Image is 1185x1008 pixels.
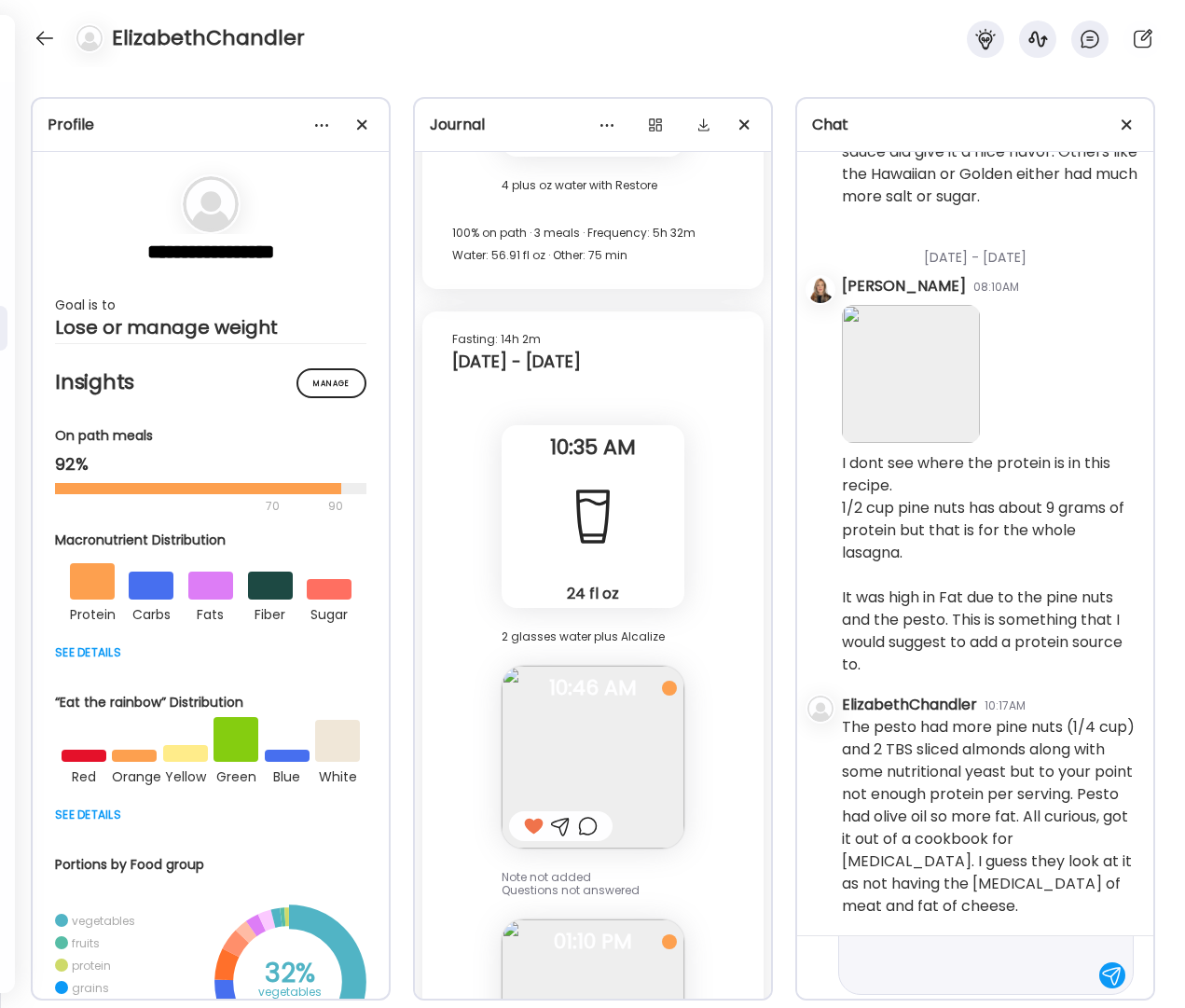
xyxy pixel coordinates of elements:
[502,666,684,849] img: images%2FLmewejLqqxYGdaZecVheXEEv6Df2%2FXVP1RDBFPu65DYRsjZFZ%2FIHvAmc0IcbVqYTNIIwBF_240
[842,226,1138,275] div: [DATE] - [DATE]
[452,351,734,373] div: [DATE] - [DATE]
[842,305,980,443] img: images%2FLmewejLqqxYGdaZecVheXEEv6Df2%2FoqTyqETEmoDg8Py74L22%2FZiWwG9GXzShtHbA05Y7F_240
[452,222,734,267] div: 100% on path · 3 meals · Frequency: 5h 32m Water: 56.91 fl oz · Other: 75 min
[502,933,684,950] span: 01:10 PM
[76,25,103,51] img: bg-avatar-default.svg
[326,495,345,518] div: 90
[452,328,734,351] div: Fasting: 14h 2m
[985,697,1026,714] div: 10:17AM
[112,23,305,53] h4: ElizabethChandler
[55,855,366,875] div: Portions by Food group
[315,762,360,788] div: white
[509,584,677,603] div: 24 fl oz
[55,531,366,550] div: Macronutrient Distribution
[265,762,310,788] div: blue
[129,600,173,626] div: carbs
[842,694,977,716] div: ElizabethChandler
[183,176,239,232] img: bg-avatar-default.svg
[243,962,337,985] div: 32%
[188,600,233,626] div: fats
[55,368,366,396] h2: Insights
[502,680,684,697] span: 10:46 AM
[842,452,1138,676] div: I dont see where the protein is in this recipe. 1/2 cup pine nuts has about 9 grams of protein bu...
[296,368,366,398] div: Manage
[214,762,258,788] div: green
[502,882,640,898] span: Questions not answered
[112,762,157,788] div: orange
[72,935,100,951] div: fruits
[163,762,208,788] div: yellow
[842,716,1138,918] div: The pesto had more pine nuts (1/4 cup) and 2 TBS sliced almonds along with some nutritional yeast...
[72,980,109,996] div: grains
[62,762,106,788] div: red
[55,294,366,316] div: Goal is to
[502,179,684,192] div: 4 plus oz water with Restore
[72,913,135,929] div: vegetables
[243,981,337,1003] div: vegetables
[842,275,966,297] div: [PERSON_NAME]
[55,495,323,518] div: 70
[55,426,366,446] div: On path meals
[807,277,834,303] img: avatars%2FC7qqOxmwlCb4p938VsoDHlkq1VT2
[502,439,684,456] span: 10:35 AM
[973,279,1019,296] div: 08:10AM
[807,696,834,722] img: bg-avatar-default.svg
[55,453,366,476] div: 92%
[812,114,1138,136] div: Chat
[72,958,111,973] div: protein
[248,600,293,626] div: fiber
[55,316,366,338] div: Lose or manage weight
[502,869,591,885] span: Note not added
[430,114,756,136] div: Journal
[70,600,115,626] div: protein
[55,693,366,712] div: “Eat the rainbow” Distribution
[48,114,374,136] div: Profile
[502,630,684,643] div: 2 glasses water plus Alcalize
[307,600,351,626] div: sugar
